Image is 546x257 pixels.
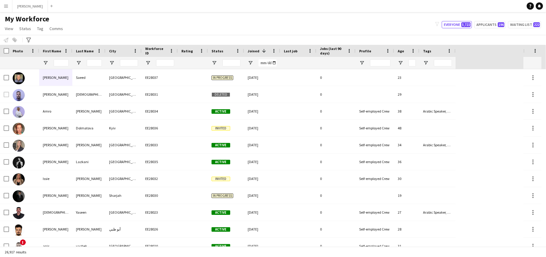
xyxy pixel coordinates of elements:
div: Kyiv [105,120,142,136]
div: 27 [394,204,419,221]
div: Self-employed Crew [356,221,394,237]
div: [DATE] [244,103,280,119]
input: Tags Filter Input [434,59,452,67]
div: Arabic Speaker, Conferences, Ceremonies & Exhibitions, Consultants, Coordinator, Hospitality & Gu... [419,103,456,119]
input: First Name Filter Input [54,59,69,67]
div: [PERSON_NAME] [39,120,72,136]
button: Open Filter Menu [43,60,48,66]
span: 222 [533,22,540,27]
a: Status [17,25,33,33]
input: Age Filter Input [409,59,416,67]
div: 31 [394,238,419,254]
div: 29 [394,86,419,103]
a: Comms [47,25,65,33]
img: Abdullah Alshawi [13,190,25,202]
div: [PERSON_NAME] [72,221,105,237]
button: [PERSON_NAME] [12,0,48,12]
div: Self-employed Crew [356,137,394,153]
span: Status [212,49,223,53]
span: City [109,49,116,53]
a: Tag [35,25,46,33]
div: 23 [394,69,419,86]
input: Last Name Filter Input [87,59,102,67]
span: Profile [359,49,371,53]
div: [DATE] [244,86,280,103]
span: Joined [248,49,259,53]
span: Active [212,143,230,147]
div: Yaseen [72,204,105,221]
div: EE28033 [142,137,178,153]
div: [GEOGRAPHIC_DATA] [105,86,142,103]
input: Status Filter Input [222,59,240,67]
input: Profile Filter Input [370,59,391,67]
div: Saeed [72,69,105,86]
div: EE28032 [142,170,178,187]
img: Amro Abu Kuhail [13,106,25,118]
div: [DATE] [244,120,280,136]
button: Open Filter Menu [248,60,253,66]
span: Photo [13,49,23,53]
span: In progress [212,76,233,80]
div: 36 [394,153,419,170]
div: 0 [316,137,356,153]
div: [GEOGRAPHIC_DATA] [105,103,142,119]
span: My Workforce [5,14,49,23]
img: Anna Dolmatova [13,123,25,135]
input: Workforce ID Filter Input [156,59,174,67]
div: Self-employed Crew [356,103,394,119]
div: [GEOGRAPHIC_DATA] [105,69,142,86]
button: Open Filter Menu [109,60,115,66]
div: 0 [316,221,356,237]
img: Dana Hussein [13,140,25,152]
button: Open Filter Menu [145,60,151,66]
button: Open Filter Menu [423,60,428,66]
div: [PERSON_NAME] [39,221,72,237]
div: 0 [316,103,356,119]
div: EE28030 [142,187,178,204]
div: Arabic Speaker, Live Shows & Festivals, Manager, Operations, Production, Project Planning & Manag... [419,137,456,153]
button: Waiting list222 [508,21,541,28]
span: Tag [37,26,43,31]
input: Joined Filter Input [259,59,277,67]
div: [PERSON_NAME] [72,170,105,187]
div: [PERSON_NAME] [39,86,72,103]
div: 48 [394,120,419,136]
span: Active [212,160,230,164]
div: [DATE] [244,170,280,187]
div: [PERSON_NAME] [72,187,105,204]
div: 0 [316,170,356,187]
div: 0 [316,204,356,221]
div: EE28035 [142,153,178,170]
div: [DATE] [244,153,280,170]
div: أبو ظبي [105,221,142,237]
input: Row Selection is disabled for this row (unchecked) [4,92,9,97]
div: [DEMOGRAPHIC_DATA] [39,204,72,221]
div: [DATE] [244,187,280,204]
div: [DEMOGRAPHIC_DATA] [72,86,105,103]
div: [GEOGRAPHIC_DATA] [105,153,142,170]
img: anis yazbek [13,241,25,253]
div: 19 [394,187,419,204]
div: EE28020 [142,238,178,254]
div: 0 [316,120,356,136]
div: [DATE] [244,69,280,86]
div: [PERSON_NAME] [39,137,72,153]
div: EE28036 [142,120,178,136]
app-action-btn: Advanced filters [25,36,32,44]
div: Sharjah [105,187,142,204]
div: 34 [394,137,419,153]
div: 28 [394,221,419,237]
img: Adham Yaseen [13,207,25,219]
span: View [5,26,13,31]
div: 0 [316,86,356,103]
div: EE28026 [142,221,178,237]
div: Self-employed Crew [356,153,394,170]
div: [GEOGRAPHIC_DATA] [105,238,142,254]
div: 0 [316,238,356,254]
div: [PERSON_NAME] [39,69,72,86]
div: 38 [394,103,419,119]
div: EE28034 [142,103,178,119]
div: [GEOGRAPHIC_DATA] [105,204,142,221]
div: [GEOGRAPHIC_DATA] [105,137,142,153]
span: 196 [498,22,504,27]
